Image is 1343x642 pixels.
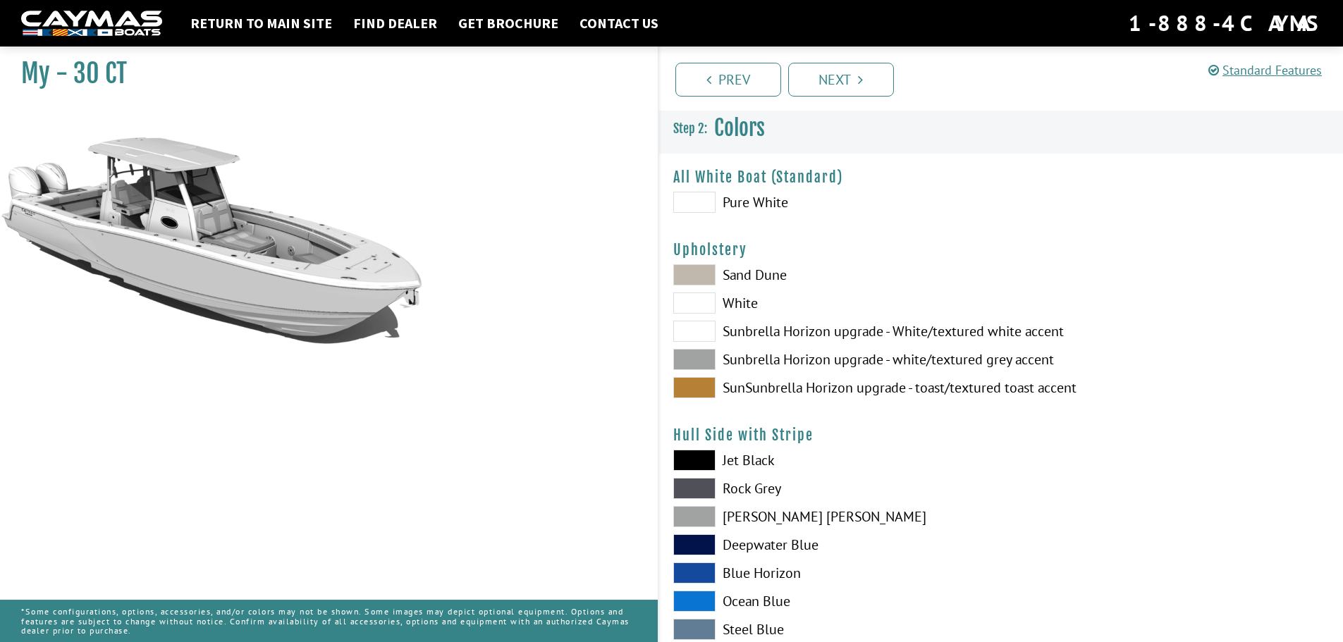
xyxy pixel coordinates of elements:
[183,14,339,32] a: Return to main site
[451,14,565,32] a: Get Brochure
[21,11,162,37] img: white-logo-c9c8dbefe5ff5ceceb0f0178aa75bf4bb51f6bca0971e226c86eb53dfe498488.png
[673,478,987,499] label: Rock Grey
[673,450,987,471] label: Jet Black
[673,292,987,314] label: White
[572,14,666,32] a: Contact Us
[673,619,987,640] label: Steel Blue
[673,168,1330,186] h4: All White Boat (Standard)
[673,241,1330,259] h4: Upholstery
[673,534,987,555] label: Deepwater Blue
[788,63,894,97] a: Next
[673,377,987,398] label: SunSunbrella Horizon upgrade - toast/textured toast accent
[673,349,987,370] label: Sunbrella Horizon upgrade - white/textured grey accent
[1129,8,1322,39] div: 1-888-4CAYMAS
[673,591,987,612] label: Ocean Blue
[673,192,987,213] label: Pure White
[673,321,987,342] label: Sunbrella Horizon upgrade - White/textured white accent
[675,63,781,97] a: Prev
[673,562,987,584] label: Blue Horizon
[346,14,444,32] a: Find Dealer
[673,264,987,285] label: Sand Dune
[21,600,637,642] p: *Some configurations, options, accessories, and/or colors may not be shown. Some images may depic...
[1208,62,1322,78] a: Standard Features
[21,58,623,89] h1: My - 30 CT
[673,426,1330,444] h4: Hull Side with Stripe
[673,506,987,527] label: [PERSON_NAME] [PERSON_NAME]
